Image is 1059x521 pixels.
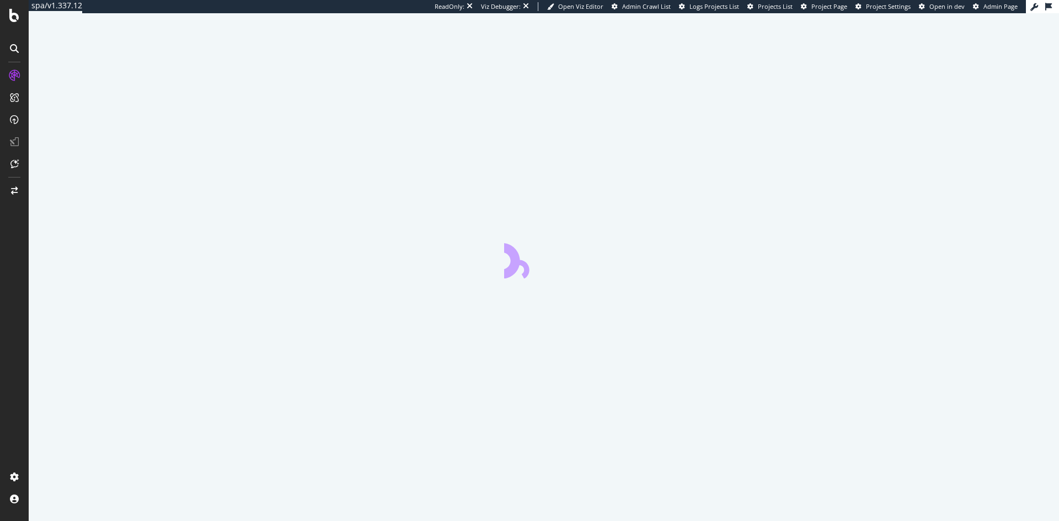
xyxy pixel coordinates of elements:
a: Open in dev [919,2,965,11]
div: ReadOnly: [435,2,464,11]
span: Project Page [811,2,847,10]
span: Open Viz Editor [558,2,603,10]
span: Logs Projects List [689,2,739,10]
a: Logs Projects List [679,2,739,11]
a: Project Settings [855,2,911,11]
div: Viz Debugger: [481,2,521,11]
span: Admin Crawl List [622,2,671,10]
span: Open in dev [929,2,965,10]
a: Open Viz Editor [547,2,603,11]
span: Project Settings [866,2,911,10]
a: Projects List [747,2,793,11]
span: Projects List [758,2,793,10]
a: Project Page [801,2,847,11]
div: animation [504,239,584,278]
a: Admin Page [973,2,1018,11]
span: Admin Page [983,2,1018,10]
a: Admin Crawl List [612,2,671,11]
